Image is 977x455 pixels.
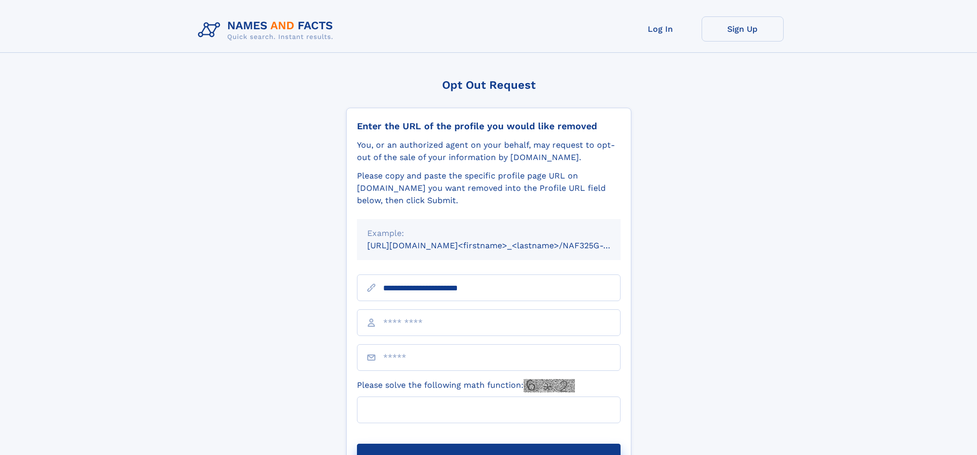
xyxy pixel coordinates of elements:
div: Opt Out Request [346,78,631,91]
div: Example: [367,227,610,240]
a: Log In [620,16,702,42]
small: [URL][DOMAIN_NAME]<firstname>_<lastname>/NAF325G-xxxxxxxx [367,241,640,250]
label: Please solve the following math function: [357,379,575,392]
div: You, or an authorized agent on your behalf, may request to opt-out of the sale of your informatio... [357,139,621,164]
img: Logo Names and Facts [194,16,342,44]
div: Enter the URL of the profile you would like removed [357,121,621,132]
a: Sign Up [702,16,784,42]
div: Please copy and paste the specific profile page URL on [DOMAIN_NAME] you want removed into the Pr... [357,170,621,207]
